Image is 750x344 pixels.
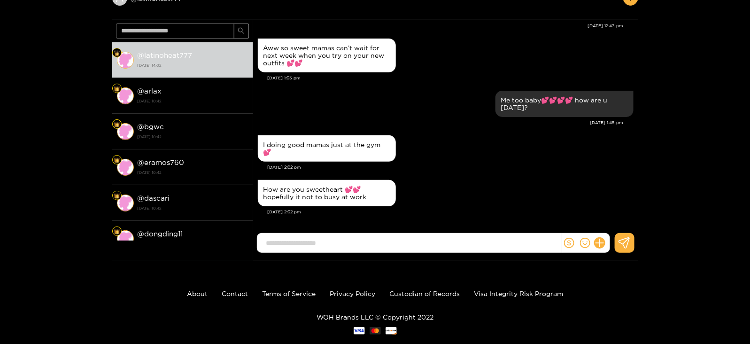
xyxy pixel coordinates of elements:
img: Fan Level [114,86,120,92]
a: Terms of Service [262,290,316,297]
img: conversation [117,87,134,104]
img: Fan Level [114,50,120,56]
strong: [DATE] 10:42 [138,97,248,105]
img: Fan Level [114,229,120,235]
img: conversation [117,230,134,247]
div: Aug. 28, 2:02 pm [258,180,396,206]
a: Custodian of Records [389,290,460,297]
a: Visa Integrity Risk Program [474,290,563,297]
strong: [DATE] 14:02 [138,61,248,70]
div: [DATE] 1:45 pm [258,119,624,126]
img: conversation [117,195,134,211]
div: Aug. 28, 1:45 pm [495,91,634,117]
a: Privacy Policy [330,290,375,297]
strong: [DATE] 10:42 [138,133,248,141]
div: [DATE] 2:02 pm [268,164,634,171]
div: [DATE] 2:02 pm [268,209,634,215]
div: [DATE] 12:43 pm [258,23,624,29]
strong: @ eramos760 [138,158,185,166]
img: conversation [117,159,134,176]
button: dollar [562,236,576,250]
div: How are you sweetheart 💕💕 hopefully it not to busy at work [263,186,390,201]
div: Aww so sweet mamas can’t wait for next week when you try on your new outfits 💕💕 [263,44,390,67]
div: Me too baby💕💕💕💕 how are u [DATE]? [501,96,628,111]
img: conversation [117,52,134,69]
img: conversation [117,123,134,140]
div: Aug. 28, 1:03 pm [258,39,396,72]
strong: [DATE] 10:42 [138,168,248,177]
button: search [234,23,249,39]
strong: @ dascari [138,194,170,202]
strong: @ bgwc [138,123,164,131]
strong: @ arlax [138,87,162,95]
span: smile [580,238,590,248]
strong: @ dongding11 [138,230,183,238]
div: [DATE] 1:03 pm [268,75,634,81]
strong: [DATE] 10:42 [138,204,248,212]
span: dollar [564,238,574,248]
div: Aug. 28, 2:02 pm [258,135,396,162]
span: search [238,27,245,35]
a: Contact [222,290,248,297]
strong: @ latinoheat777 [138,51,193,59]
div: I doing good mamas just at the gym 💕 [263,141,390,156]
img: Fan Level [114,157,120,163]
img: Fan Level [114,193,120,199]
strong: [DATE] 10:42 [138,240,248,248]
a: About [187,290,208,297]
img: Fan Level [114,122,120,127]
